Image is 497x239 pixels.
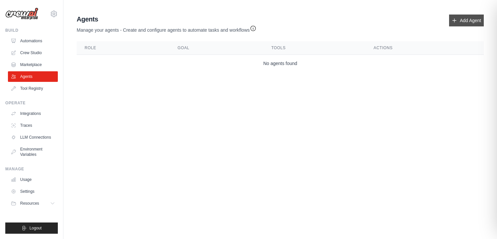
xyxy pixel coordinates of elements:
a: Settings [8,186,58,197]
div: Manage [5,166,58,172]
span: Resources [20,201,39,206]
div: Build [5,28,58,33]
a: Marketplace [8,59,58,70]
a: Traces [8,120,58,131]
a: Integrations [8,108,58,119]
a: Environment Variables [8,144,58,160]
div: Operate [5,100,58,106]
a: Crew Studio [8,48,58,58]
th: Goal [170,41,263,55]
a: Add Agent [449,15,484,26]
img: Logo [5,8,38,20]
p: Manage your agents - Create and configure agents to automate tasks and workflows [77,24,256,33]
a: Tool Registry [8,83,58,94]
th: Actions [366,41,484,55]
a: LLM Connections [8,132,58,143]
a: Automations [8,36,58,46]
button: Logout [5,222,58,234]
th: Role [77,41,170,55]
a: Usage [8,174,58,185]
a: Agents [8,71,58,82]
button: Resources [8,198,58,209]
span: Logout [29,225,42,231]
td: No agents found [77,55,484,72]
h2: Agents [77,15,256,24]
th: Tools [263,41,366,55]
